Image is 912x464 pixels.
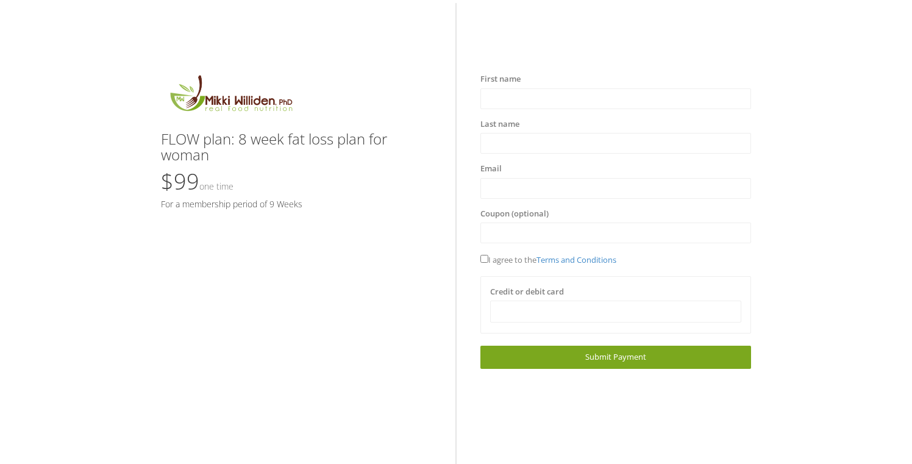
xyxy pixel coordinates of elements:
label: Email [480,163,502,175]
iframe: Secure card payment input frame [498,307,733,317]
span: I agree to the [480,254,616,265]
a: Terms and Conditions [536,254,616,265]
img: MikkiLogoMain.png [161,73,300,119]
span: $99 [161,166,233,196]
h5: For a membership period of 9 Weeks [161,199,432,209]
a: Submit Payment [480,346,751,368]
label: First name [480,73,521,85]
span: Submit Payment [585,351,646,362]
label: Credit or debit card [490,286,564,298]
label: Coupon (optional) [480,208,549,220]
label: Last name [480,118,519,130]
h3: FLOW plan: 8 week fat loss plan for woman [161,131,432,163]
small: One time [199,180,233,192]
